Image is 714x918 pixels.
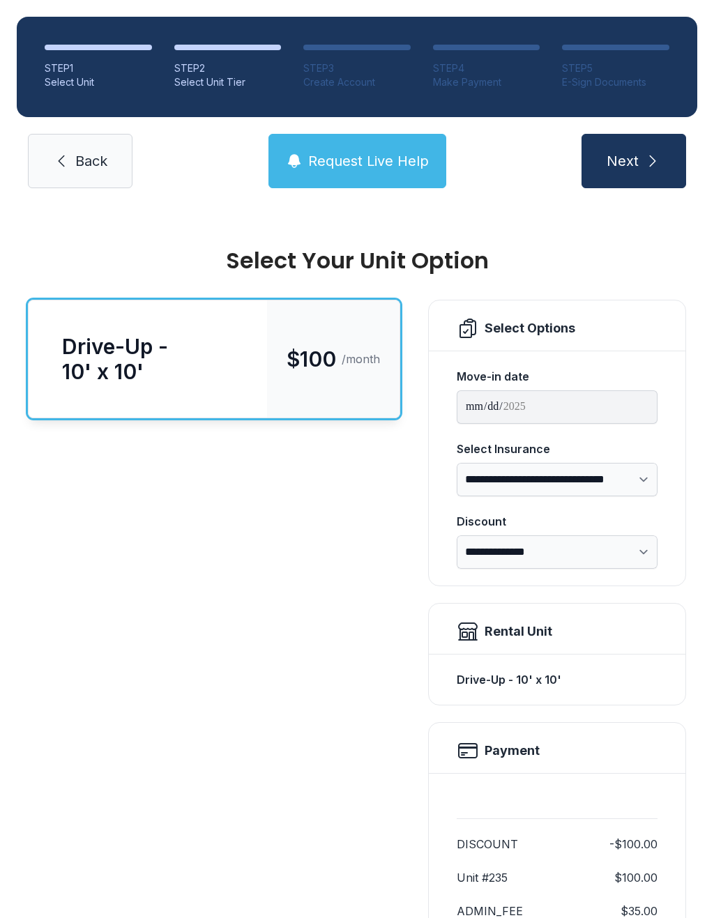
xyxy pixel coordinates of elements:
div: Select Unit Tier [174,75,282,89]
div: Select Unit [45,75,152,89]
span: Back [75,151,107,171]
dt: Unit #235 [457,869,508,886]
div: STEP 5 [562,61,669,75]
div: Make Payment [433,75,540,89]
div: Select Options [485,319,575,338]
div: Drive-Up - 10' x 10' [62,334,234,384]
dd: $100.00 [614,869,658,886]
div: STEP 3 [303,61,411,75]
dt: DISCOUNT [457,836,518,852]
div: Rental Unit [485,622,552,641]
div: STEP 2 [174,61,282,75]
div: Discount [457,513,658,530]
span: Request Live Help [308,151,429,171]
div: Create Account [303,75,411,89]
dd: -$100.00 [609,836,658,852]
select: Select Insurance [457,463,658,496]
div: Select Insurance [457,441,658,457]
div: STEP 4 [433,61,540,75]
span: Next [607,151,639,171]
span: /month [342,351,380,367]
span: $100 [287,346,336,372]
h2: Payment [485,741,540,760]
div: Drive-Up - 10' x 10' [457,666,658,694]
div: E-Sign Documents [562,75,669,89]
div: STEP 1 [45,61,152,75]
div: Move-in date [457,368,658,385]
select: Discount [457,535,658,569]
input: Move-in date [457,390,658,424]
div: Select Your Unit Option [28,250,686,272]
